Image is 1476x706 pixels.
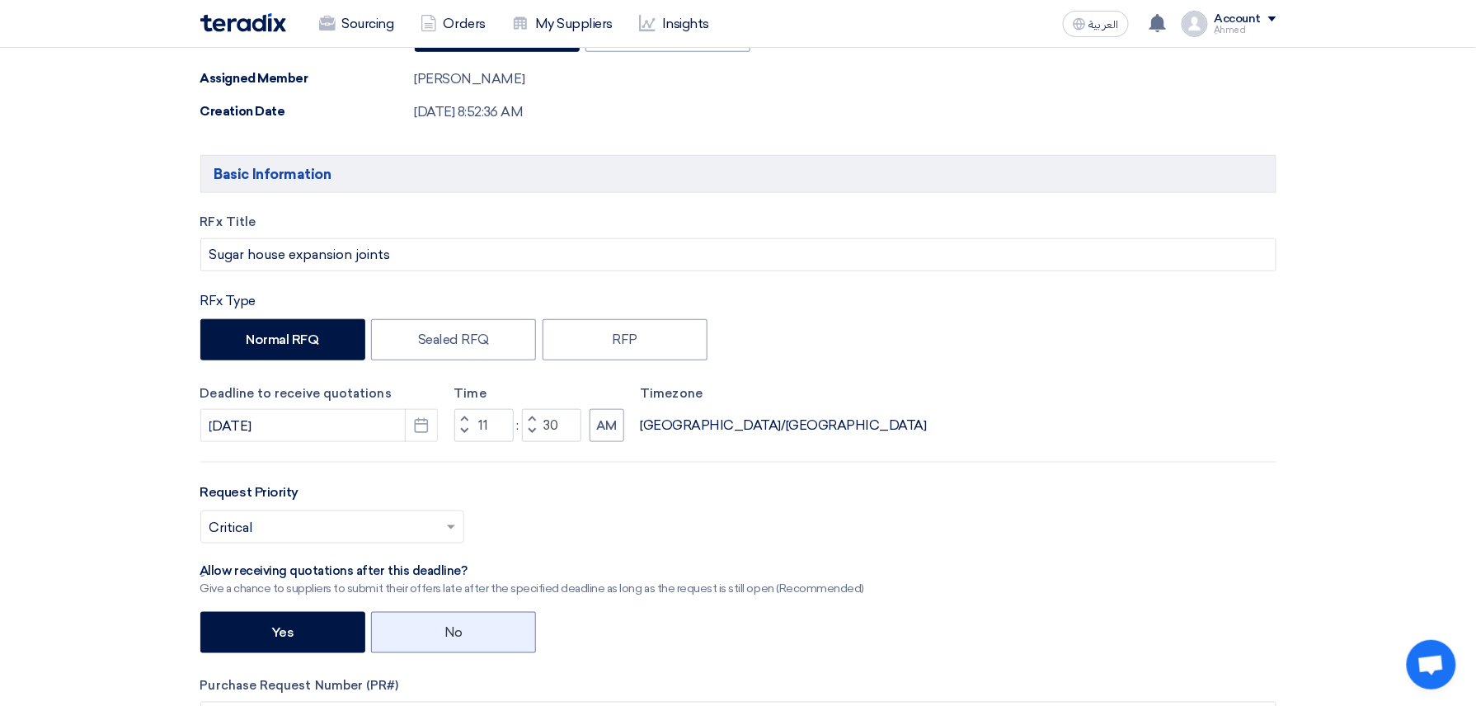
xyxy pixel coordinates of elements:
[200,409,438,442] input: yyyy-mm-dd
[200,291,1276,311] div: RFx Type
[200,563,865,580] div: ِAllow receiving quotations after this deadline?
[499,6,626,42] a: My Suppliers
[200,677,1276,696] label: Purchase Request Number (PR#)
[1215,26,1276,35] div: ِAhmed
[454,409,514,442] input: Hours
[454,384,624,403] label: Time
[200,213,1276,232] label: RFx Title
[371,612,536,653] label: No
[371,319,536,360] label: Sealed RFQ
[200,384,438,403] label: Deadline to receive quotations
[641,384,927,403] label: Timezone
[641,416,927,435] div: [GEOGRAPHIC_DATA]/[GEOGRAPHIC_DATA]
[200,102,415,121] div: Creation Date
[1215,12,1262,26] div: Account
[200,482,298,502] label: Request Priority
[626,6,722,42] a: Insights
[1407,640,1456,690] div: Open chat
[1089,19,1119,31] span: العربية
[200,13,286,32] img: Teradix logo
[415,69,525,89] div: [PERSON_NAME]
[200,612,365,653] label: Yes
[543,319,707,360] label: RFP
[200,238,1276,271] input: e.g. New ERP System, Server Visualization Project...
[200,580,865,597] div: Give a chance to suppliers to submit their offers late after the specified deadline as long as th...
[200,155,1276,193] h5: Basic Information
[407,6,499,42] a: Orders
[1182,11,1208,37] img: profile_test.png
[514,416,522,435] div: :
[200,319,365,360] label: Normal RFQ
[415,102,524,122] div: [DATE] 8:52:36 AM
[522,409,581,442] input: Minutes
[200,69,415,88] div: Assigned Member
[1063,11,1129,37] button: العربية
[590,409,624,442] button: AM
[306,6,407,42] a: Sourcing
